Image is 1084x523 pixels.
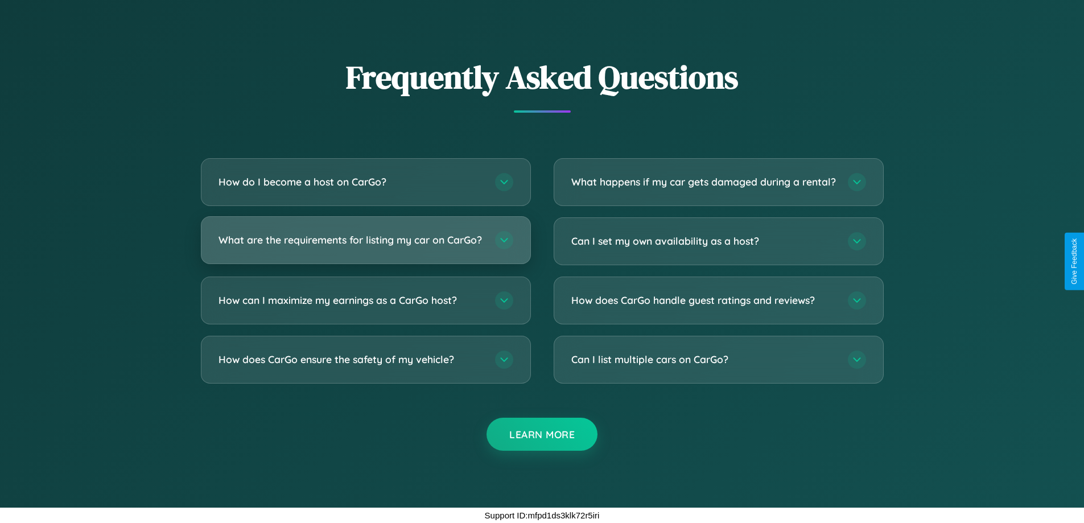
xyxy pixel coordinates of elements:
[219,352,484,366] h3: How does CarGo ensure the safety of my vehicle?
[1070,238,1078,285] div: Give Feedback
[219,293,484,307] h3: How can I maximize my earnings as a CarGo host?
[487,418,597,451] button: Learn More
[571,293,836,307] h3: How does CarGo handle guest ratings and reviews?
[219,175,484,189] h3: How do I become a host on CarGo?
[571,352,836,366] h3: Can I list multiple cars on CarGo?
[201,55,884,99] h2: Frequently Asked Questions
[485,508,600,523] p: Support ID: mfpd1ds3klk72r5iri
[219,233,484,247] h3: What are the requirements for listing my car on CarGo?
[571,234,836,248] h3: Can I set my own availability as a host?
[571,175,836,189] h3: What happens if my car gets damaged during a rental?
